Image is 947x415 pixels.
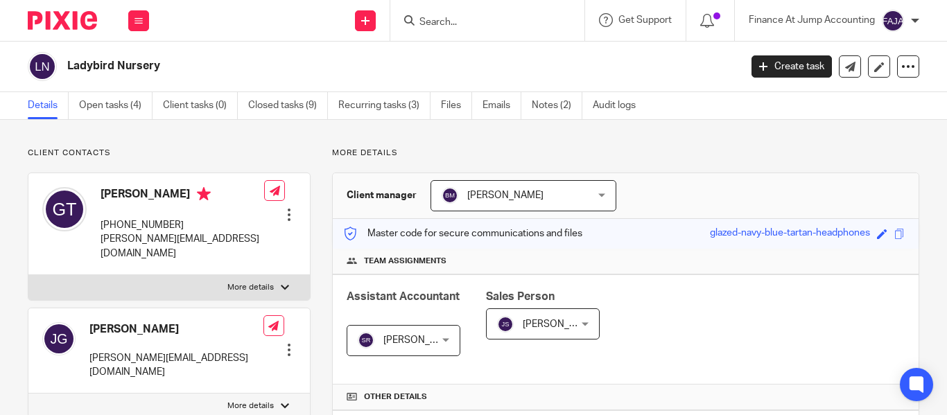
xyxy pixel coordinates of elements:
p: Finance At Jump Accounting [749,13,875,27]
p: [PHONE_NUMBER] [101,218,264,232]
p: Master code for secure communications and files [343,227,582,240]
span: Other details [364,391,427,403]
div: glazed-navy-blue-tartan-headphones [710,226,870,242]
a: Client tasks (0) [163,92,238,119]
img: svg%3E [28,52,57,81]
p: More details [332,148,919,159]
span: Sales Person [486,291,555,302]
h2: Ladybird Nursery [67,59,598,73]
h4: [PERSON_NAME] [101,187,264,204]
img: svg%3E [442,187,458,204]
a: Notes (2) [532,92,582,119]
p: More details [227,282,274,293]
span: Get Support [618,15,672,25]
a: Create task [751,55,832,78]
a: Closed tasks (9) [248,92,328,119]
i: Primary [197,187,211,201]
img: Pixie [28,11,97,30]
h4: [PERSON_NAME] [89,322,263,337]
span: [PERSON_NAME] [467,191,544,200]
p: Client contacts [28,148,311,159]
span: [PERSON_NAME] [383,335,460,345]
input: Search [418,17,543,29]
a: Recurring tasks (3) [338,92,431,119]
img: svg%3E [358,332,374,348]
img: svg%3E [882,10,904,32]
a: Files [441,92,472,119]
a: Details [28,92,69,119]
a: Emails [483,92,521,119]
p: More details [227,400,274,412]
p: [PERSON_NAME][EMAIL_ADDRESS][DOMAIN_NAME] [101,232,264,261]
img: svg%3E [42,187,87,231]
span: [PERSON_NAME] [523,319,599,329]
span: Assistant Accountant [347,291,460,302]
a: Audit logs [593,92,646,119]
a: Open tasks (4) [79,92,153,119]
img: svg%3E [42,322,76,355]
img: svg%3E [497,316,514,333]
span: Team assignments [364,256,446,267]
h3: Client manager [347,188,417,202]
p: [PERSON_NAME][EMAIL_ADDRESS][DOMAIN_NAME] [89,351,263,380]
